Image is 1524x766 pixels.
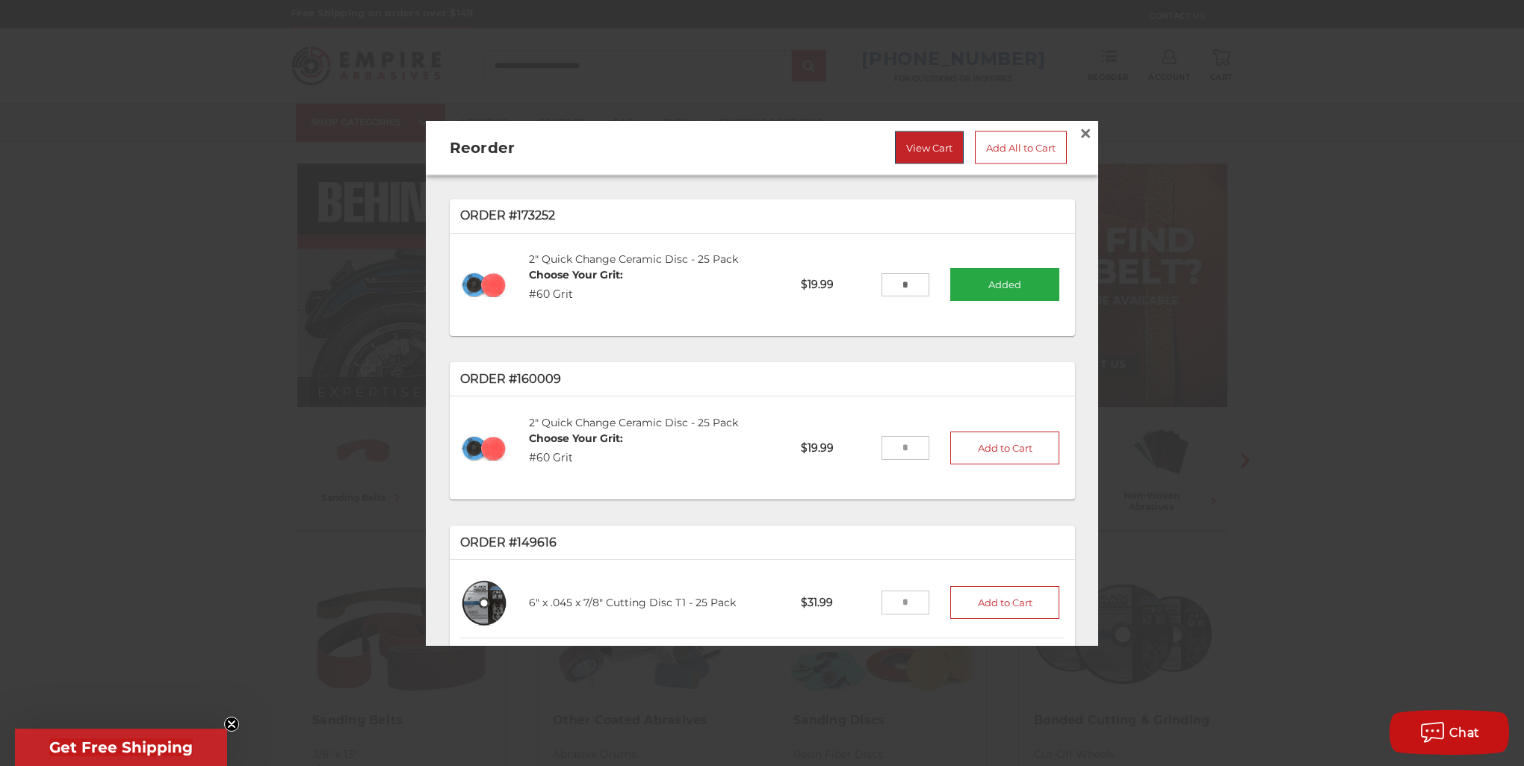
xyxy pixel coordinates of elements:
p: $19.99 [790,266,881,302]
div: Get Free ShippingClose teaser [15,729,227,766]
p: Order #160009 [460,370,1065,387]
a: 2" Quick Change Ceramic Disc - 25 Pack [529,252,738,266]
p: $19.99 [790,429,881,466]
button: Chat [1390,710,1509,755]
a: 6" x .045 x 7/8" Cutting Disc T1 - 25 Pack [529,595,736,608]
dt: Choose Your Grit: [529,267,623,283]
a: View Cart [895,131,964,164]
span: Chat [1449,726,1480,740]
span: Get Free Shipping [49,738,193,756]
button: Add to Cart [950,586,1059,619]
img: 6 [460,578,509,626]
button: Close teaser [224,717,239,732]
p: Order #149616 [460,533,1065,551]
a: Close [1074,122,1097,146]
dd: #60 Grit [529,286,623,302]
a: 2" Quick Change Ceramic Disc - 25 Pack [529,415,738,429]
dt: Choose Your Grit: [529,430,623,446]
a: Add All to Cart [975,131,1067,164]
span: × [1079,119,1092,148]
img: 2 [460,261,509,309]
p: Order #173252 [460,207,1065,225]
p: $31.99 [790,584,881,620]
dd: #60 Grit [529,449,623,465]
img: 2 [460,424,509,473]
button: Added [950,268,1059,301]
h2: Reorder [450,137,696,159]
button: Add to Cart [950,432,1059,464]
